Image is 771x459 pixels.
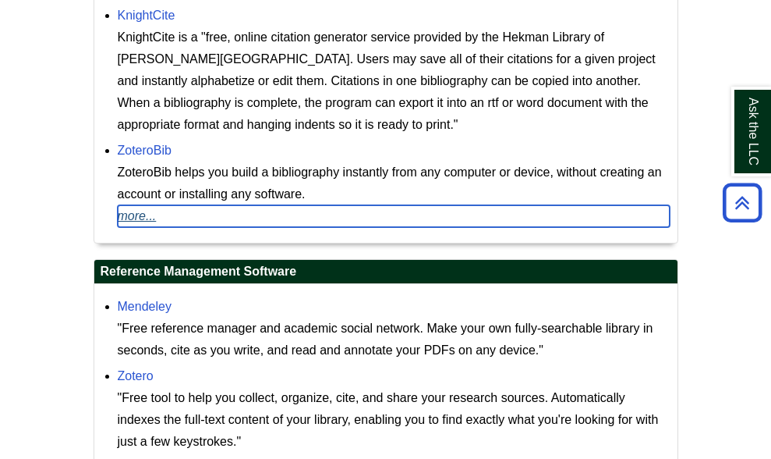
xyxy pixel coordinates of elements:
div: "Free reference manager and academic social network. Make your own fully-searchable library in se... [118,318,670,361]
h2: Reference Management Software [94,260,677,284]
div: ZoteroBib helps you build a bibliography instantly from any computer or device, without creating ... [118,162,670,205]
a: Zotero [118,369,154,382]
a: ZoteroBib [118,144,172,157]
a: KnightCite [118,9,175,22]
div: "Free tool to help you collect, organize, cite, and share your research sources. Automatically in... [118,387,670,453]
a: more... [118,205,670,227]
div: KnightCite is a "free, online citation generator service provided by the Hekman Library of [PERSO... [118,27,670,136]
a: Back to Top [717,192,767,213]
a: Mendeley [118,300,172,313]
